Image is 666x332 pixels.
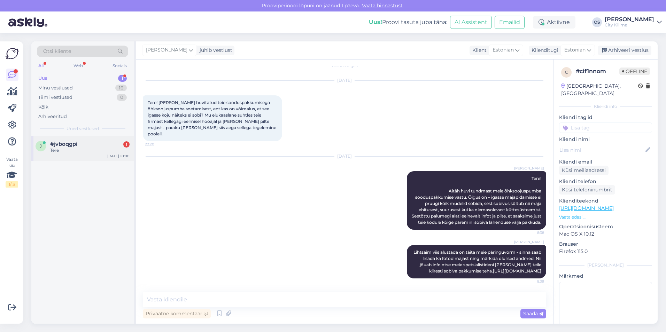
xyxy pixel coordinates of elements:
p: Mac OS X 10.12 [559,230,652,238]
span: #jvboqgpi [50,141,77,147]
div: Tere [50,147,130,153]
div: All [37,61,45,70]
span: [PERSON_NAME] [514,166,544,171]
p: Firefox 115.0 [559,248,652,255]
p: Kliendi telefon [559,178,652,185]
img: Askly Logo [6,47,19,60]
div: 1 [123,141,130,148]
button: Emailid [495,16,525,29]
input: Lisa tag [559,122,652,133]
div: [GEOGRAPHIC_DATA], [GEOGRAPHIC_DATA] [561,82,638,97]
div: Arhiveeri vestlus [598,46,651,55]
div: 0 [117,94,127,101]
div: 1 [118,75,127,82]
button: AI Assistent [450,16,492,29]
span: [PERSON_NAME] [514,239,544,245]
span: c [565,70,568,75]
div: Klient [470,47,487,54]
a: [PERSON_NAME]City Kliima [605,17,662,28]
span: Uued vestlused [67,126,99,132]
div: [DATE] [143,77,546,84]
span: [PERSON_NAME] [146,46,187,54]
div: juhib vestlust [197,47,232,54]
div: [PERSON_NAME] [605,17,654,22]
span: Lihtsaim viis alustada on täita meie päringuvorm - sinna saab lisada ka fotod majast ning märkida... [413,250,542,274]
p: Kliendi tag'id [559,114,652,121]
div: Küsi telefoninumbrit [559,185,615,195]
p: Vaata edasi ... [559,214,652,220]
div: City Kliima [605,22,654,28]
div: 16 [115,85,127,92]
div: Privaatne kommentaar [143,309,211,318]
div: Aktiivne [533,16,575,29]
div: Kliendi info [559,103,652,110]
div: [DATE] 10:00 [107,153,130,159]
span: Tere! [PERSON_NAME] huvitatud teie sooduspakkumisega õhksoojuspumba soetamisest, ent kas on võima... [148,100,277,136]
div: Minu vestlused [38,85,73,92]
span: Offline [619,68,650,75]
div: Web [72,61,84,70]
div: Vaata siia [6,156,18,188]
span: Saada [523,310,543,317]
div: Kõik [38,104,48,111]
p: Operatsioonisüsteem [559,223,652,230]
div: 1 / 3 [6,181,18,188]
span: Estonian [564,46,586,54]
div: Uus [38,75,47,82]
div: Klienditugi [529,47,558,54]
div: [PERSON_NAME] [559,262,652,268]
div: Socials [111,61,128,70]
span: Estonian [493,46,514,54]
b: Uus! [369,19,382,25]
span: Otsi kliente [43,48,71,55]
p: Märkmed [559,272,652,280]
div: Arhiveeritud [38,113,67,120]
span: j [40,143,42,149]
span: 8:38 [518,230,544,235]
p: Klienditeekond [559,197,652,205]
div: Proovi tasuta juba täna: [369,18,447,26]
span: 8:39 [518,279,544,284]
span: 22:20 [145,142,171,147]
p: Kliendi nimi [559,136,652,143]
p: Brauser [559,240,652,248]
div: Tiimi vestlused [38,94,72,101]
div: OS [592,17,602,27]
div: [DATE] [143,153,546,159]
div: # cif1nnom [576,67,619,76]
p: Kliendi email [559,158,652,166]
input: Lisa nimi [559,146,644,154]
a: Vaata hinnastust [360,2,405,9]
div: Küsi meiliaadressi [559,166,609,175]
a: [URL][DOMAIN_NAME] [493,268,541,274]
a: [URL][DOMAIN_NAME] [559,205,614,211]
